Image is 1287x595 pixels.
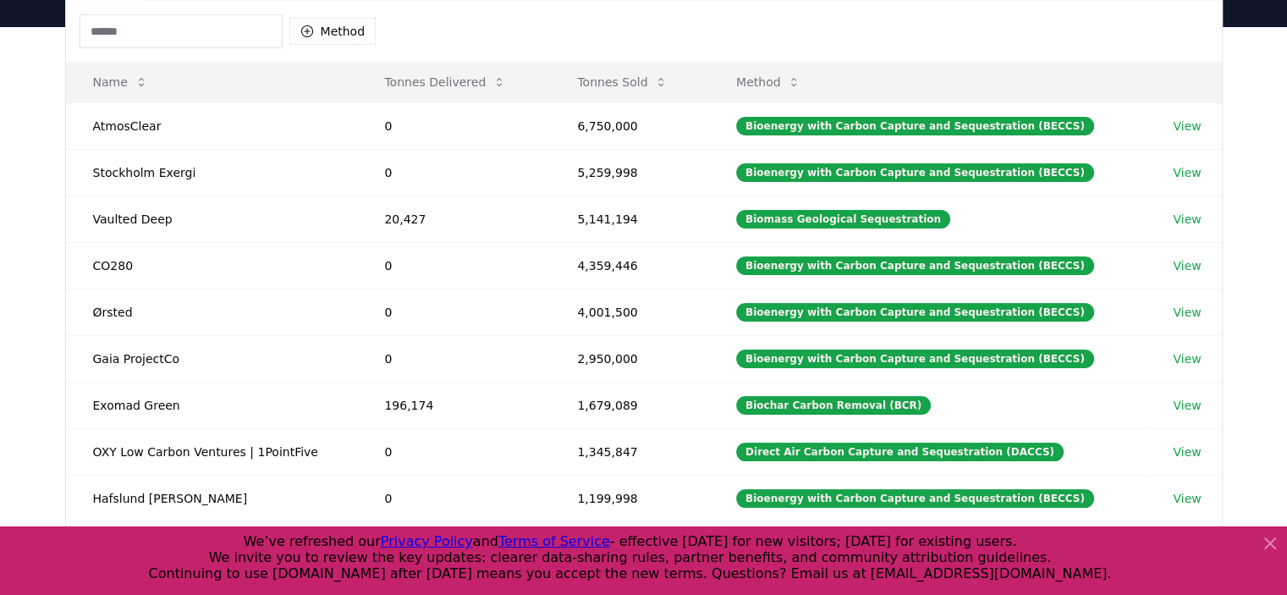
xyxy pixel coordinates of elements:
[1173,443,1201,460] a: View
[550,382,709,428] td: 1,679,089
[550,149,709,196] td: 5,259,998
[550,196,709,242] td: 5,141,194
[1173,211,1201,228] a: View
[1173,350,1201,367] a: View
[66,475,358,521] td: Hafslund [PERSON_NAME]
[550,428,709,475] td: 1,345,847
[66,521,358,568] td: Climeworks
[66,382,358,428] td: Exomad Green
[1173,490,1201,507] a: View
[371,65,520,99] button: Tonnes Delivered
[1173,118,1201,135] a: View
[736,303,1094,322] div: Bioenergy with Carbon Capture and Sequestration (BECCS)
[66,335,358,382] td: Gaia ProjectCo
[357,149,550,196] td: 0
[1173,164,1201,181] a: View
[736,163,1094,182] div: Bioenergy with Carbon Capture and Sequestration (BECCS)
[1173,304,1201,321] a: View
[357,521,550,568] td: 973
[357,102,550,149] td: 0
[66,102,358,149] td: AtmosClear
[357,196,550,242] td: 20,427
[357,335,550,382] td: 0
[357,428,550,475] td: 0
[550,242,709,289] td: 4,359,446
[736,350,1094,368] div: Bioenergy with Carbon Capture and Sequestration (BECCS)
[66,149,358,196] td: Stockholm Exergi
[357,382,550,428] td: 196,174
[357,242,550,289] td: 0
[1173,257,1201,274] a: View
[736,117,1094,135] div: Bioenergy with Carbon Capture and Sequestration (BECCS)
[550,521,709,568] td: 394,877
[723,65,815,99] button: Method
[66,242,358,289] td: CO280
[550,335,709,382] td: 2,950,000
[736,210,950,229] div: Biomass Geological Sequestration
[736,256,1094,275] div: Bioenergy with Carbon Capture and Sequestration (BECCS)
[1173,397,1201,414] a: View
[736,443,1064,461] div: Direct Air Carbon Capture and Sequestration (DACCS)
[80,65,162,99] button: Name
[66,428,358,475] td: OXY Low Carbon Ventures | 1PointFive
[736,489,1094,508] div: Bioenergy with Carbon Capture and Sequestration (BECCS)
[66,196,358,242] td: Vaulted Deep
[289,18,377,45] button: Method
[550,475,709,521] td: 1,199,998
[357,475,550,521] td: 0
[736,396,931,415] div: Biochar Carbon Removal (BCR)
[550,102,709,149] td: 6,750,000
[357,289,550,335] td: 0
[564,65,681,99] button: Tonnes Sold
[66,289,358,335] td: Ørsted
[550,289,709,335] td: 4,001,500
